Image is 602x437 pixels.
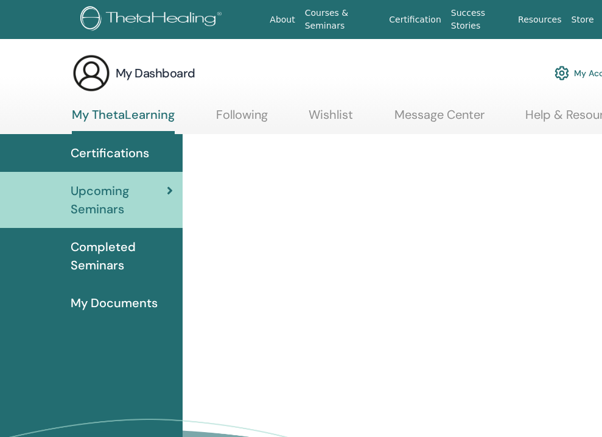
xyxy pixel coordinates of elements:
[116,65,195,82] h3: My Dashboard
[513,9,567,31] a: Resources
[72,107,175,134] a: My ThetaLearning
[71,294,158,312] span: My Documents
[555,63,569,83] img: cog.svg
[80,6,226,34] img: logo.png
[71,144,149,162] span: Certifications
[394,107,485,131] a: Message Center
[72,54,111,93] img: generic-user-icon.jpg
[446,2,513,37] a: Success Stories
[309,107,353,131] a: Wishlist
[300,2,385,37] a: Courses & Seminars
[567,9,599,31] a: Store
[265,9,299,31] a: About
[384,9,446,31] a: Certification
[71,238,173,274] span: Completed Seminars
[71,182,167,218] span: Upcoming Seminars
[216,107,268,131] a: Following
